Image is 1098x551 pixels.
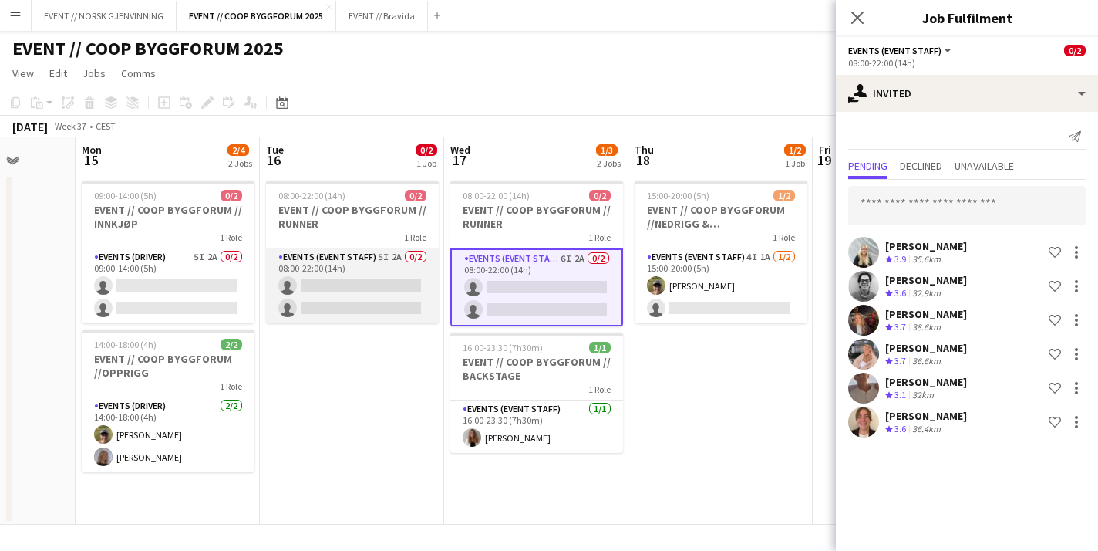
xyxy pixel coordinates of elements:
[885,307,967,321] div: [PERSON_NAME]
[909,253,944,266] div: 35.6km
[463,342,543,353] span: 16:00-23:30 (7h30m)
[836,75,1098,112] div: Invited
[596,144,618,156] span: 1/3
[885,273,967,287] div: [PERSON_NAME]
[228,157,252,169] div: 2 Jobs
[450,181,623,326] app-job-card: 08:00-22:00 (14h)0/2EVENT // COOP BYGGFORUM // RUNNER1 RoleEvents (Event Staff)6I2A0/208:00-22:00...
[76,63,112,83] a: Jobs
[278,190,345,201] span: 08:00-22:00 (14h)
[885,239,967,253] div: [PERSON_NAME]
[227,144,249,156] span: 2/4
[894,253,906,265] span: 3.9
[79,151,102,169] span: 15
[82,397,254,472] app-card-role: Events (Driver)2/214:00-18:00 (4h)[PERSON_NAME][PERSON_NAME]
[885,341,967,355] div: [PERSON_NAME]
[635,181,807,323] app-job-card: 15:00-20:00 (5h)1/2EVENT // COOP BYGGFORUM //NEDRIGG & TILBAKELEVERING1 RoleEvents (Event Staff)4...
[848,45,954,56] button: Events (Event Staff)
[885,375,967,389] div: [PERSON_NAME]
[450,333,623,453] app-job-card: 16:00-23:30 (7h30m)1/1EVENT // COOP BYGGFORUM // BACKSTAGE1 RoleEvents (Event Staff)1/116:00-23:3...
[82,330,254,472] app-job-card: 14:00-18:00 (4h)2/2EVENT // COOP BYGGFORUM //OPPRIGG1 RoleEvents (Driver)2/214:00-18:00 (4h)[PERS...
[51,120,89,132] span: Week 37
[635,203,807,231] h3: EVENT // COOP BYGGFORUM //NEDRIGG & TILBAKELEVERING
[632,151,654,169] span: 18
[94,190,157,201] span: 09:00-14:00 (5h)
[266,248,439,323] app-card-role: Events (Event Staff)5I2A0/208:00-22:00 (14h)
[82,203,254,231] h3: EVENT // COOP BYGGFORUM // INNKJØP
[817,151,831,169] span: 19
[635,143,654,157] span: Thu
[266,203,439,231] h3: EVENT // COOP BYGGFORUM // RUNNER
[83,66,106,80] span: Jobs
[894,287,906,299] span: 3.6
[404,232,426,243] span: 1 Role
[450,401,623,453] app-card-role: Events (Event Staff)1/116:00-23:30 (7h30m)[PERSON_NAME]
[909,321,944,334] div: 38.6km
[82,352,254,380] h3: EVENT // COOP BYGGFORUM //OPPRIGG
[588,384,611,395] span: 1 Role
[773,232,795,243] span: 1 Role
[416,157,436,169] div: 1 Job
[450,203,623,231] h3: EVENT // COOP BYGGFORUM // RUNNER
[49,66,67,80] span: Edit
[784,144,806,156] span: 1/2
[635,248,807,323] app-card-role: Events (Event Staff)4I1A1/215:00-20:00 (5h)[PERSON_NAME]
[115,63,162,83] a: Comms
[450,355,623,383] h3: EVENT // COOP BYGGFORUM // BACKSTAGE
[405,190,426,201] span: 0/2
[12,66,34,80] span: View
[336,1,428,31] button: EVENT // Bravida
[894,389,906,401] span: 3.1
[448,151,470,169] span: 17
[177,1,336,31] button: EVENT // COOP BYGGFORUM 2025
[221,339,242,350] span: 2/2
[894,321,906,333] span: 3.7
[96,120,116,132] div: CEST
[589,190,611,201] span: 0/2
[588,232,611,243] span: 1 Role
[909,287,944,300] div: 32.9km
[220,380,242,392] span: 1 Role
[32,1,177,31] button: EVENT // NORSK GJENVINNING
[848,161,887,171] span: Pending
[819,143,831,157] span: Fri
[955,161,1014,171] span: Unavailable
[909,389,937,402] div: 32km
[82,143,102,157] span: Mon
[43,63,73,83] a: Edit
[416,144,437,156] span: 0/2
[597,157,621,169] div: 2 Jobs
[785,157,805,169] div: 1 Job
[909,355,944,368] div: 36.6km
[848,45,941,56] span: Events (Event Staff)
[894,423,906,434] span: 3.6
[82,248,254,323] app-card-role: Events (Driver)5I2A0/209:00-14:00 (5h)
[589,342,611,353] span: 1/1
[121,66,156,80] span: Comms
[909,423,944,436] div: 36.4km
[450,248,623,326] app-card-role: Events (Event Staff)6I2A0/208:00-22:00 (14h)
[900,161,942,171] span: Declined
[82,181,254,323] app-job-card: 09:00-14:00 (5h)0/2EVENT // COOP BYGGFORUM // INNKJØP1 RoleEvents (Driver)5I2A0/209:00-14:00 (5h)
[463,190,530,201] span: 08:00-22:00 (14h)
[836,8,1098,28] h3: Job Fulfilment
[266,143,284,157] span: Tue
[266,181,439,323] app-job-card: 08:00-22:00 (14h)0/2EVENT // COOP BYGGFORUM // RUNNER1 RoleEvents (Event Staff)5I2A0/208:00-22:00...
[885,409,967,423] div: [PERSON_NAME]
[450,143,470,157] span: Wed
[848,57,1086,69] div: 08:00-22:00 (14h)
[264,151,284,169] span: 16
[894,355,906,367] span: 3.7
[220,232,242,243] span: 1 Role
[94,339,157,350] span: 14:00-18:00 (4h)
[12,119,48,134] div: [DATE]
[647,190,709,201] span: 15:00-20:00 (5h)
[773,190,795,201] span: 1/2
[1064,45,1086,56] span: 0/2
[12,37,284,60] h1: EVENT // COOP BYGGFORUM 2025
